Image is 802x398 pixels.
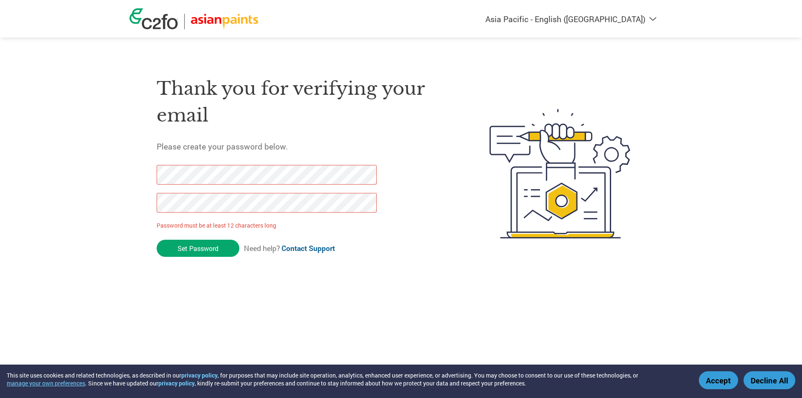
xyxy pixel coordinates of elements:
[157,221,380,230] p: Password must be at least 12 characters long
[157,75,450,129] h1: Thank you for verifying your email
[158,379,195,387] a: privacy policy
[744,371,795,389] button: Decline All
[7,379,85,387] button: manage your own preferences
[129,8,178,29] img: c2fo logo
[157,141,450,152] h5: Please create your password below.
[7,371,687,387] div: This site uses cookies and related technologies, as described in our , for purposes that may incl...
[181,371,218,379] a: privacy policy
[475,63,646,284] img: create-password
[244,243,335,253] span: Need help?
[282,243,335,253] a: Contact Support
[157,240,239,257] input: Set Password
[191,14,258,29] img: Asian Paints
[699,371,738,389] button: Accept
